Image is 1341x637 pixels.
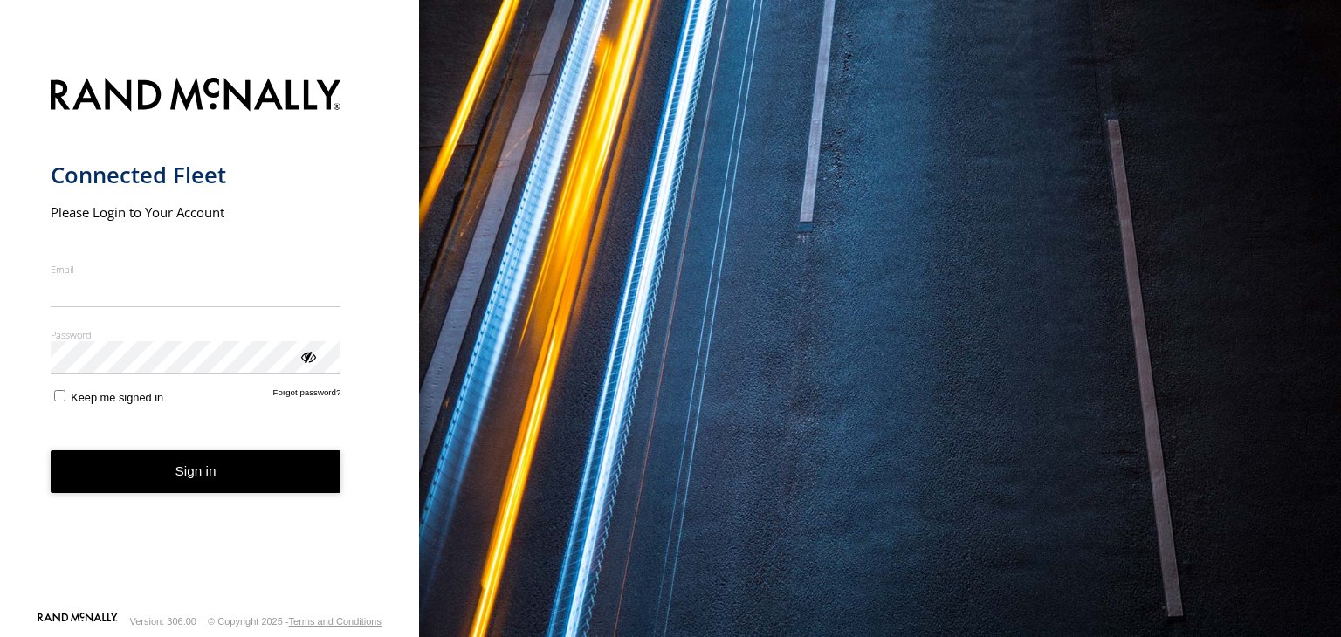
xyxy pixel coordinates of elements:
[71,391,163,404] span: Keep me signed in
[38,613,118,630] a: Visit our Website
[51,450,341,493] button: Sign in
[299,347,316,365] div: ViewPassword
[51,328,341,341] label: Password
[51,263,341,276] label: Email
[51,161,341,189] h1: Connected Fleet
[51,67,369,611] form: main
[54,390,65,401] input: Keep me signed in
[208,616,382,627] div: © Copyright 2025 -
[130,616,196,627] div: Version: 306.00
[51,74,341,119] img: Rand McNally
[51,203,341,221] h2: Please Login to Your Account
[273,387,341,404] a: Forgot password?
[289,616,382,627] a: Terms and Conditions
